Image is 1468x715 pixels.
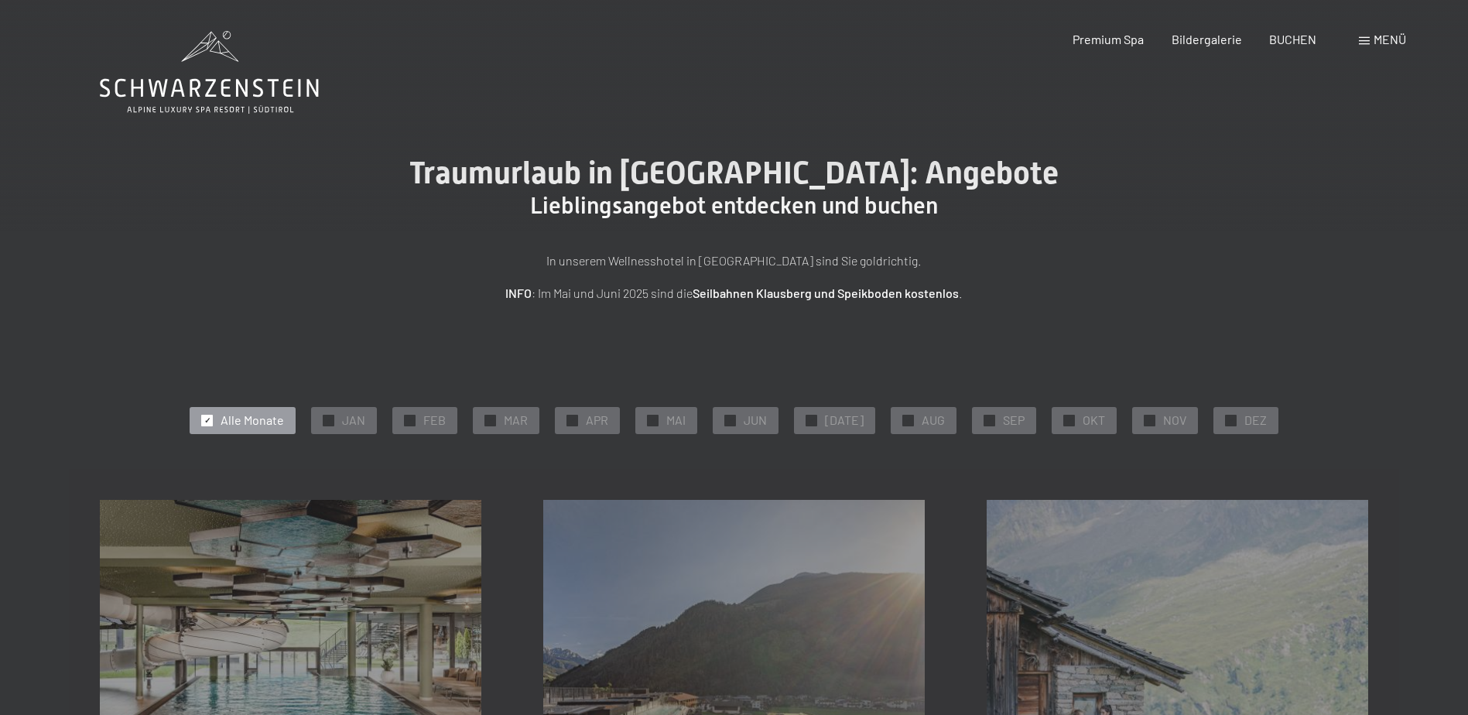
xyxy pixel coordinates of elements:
span: Lieblingsangebot entdecken und buchen [530,192,938,219]
span: ✓ [1147,415,1153,426]
a: Premium Spa [1073,32,1144,46]
span: Alle Monate [221,412,284,429]
span: DEZ [1244,412,1267,429]
span: ✓ [809,415,815,426]
span: ✓ [1228,415,1234,426]
span: MAR [504,412,528,429]
span: JAN [342,412,365,429]
strong: INFO [505,286,532,300]
span: ✓ [905,415,912,426]
span: ✓ [204,415,210,426]
span: ✓ [727,415,734,426]
span: Traumurlaub in [GEOGRAPHIC_DATA]: Angebote [409,155,1059,191]
span: ✓ [1066,415,1073,426]
a: Bildergalerie [1172,32,1242,46]
span: ✓ [570,415,576,426]
span: ✓ [488,415,494,426]
p: In unserem Wellnesshotel in [GEOGRAPHIC_DATA] sind Sie goldrichtig. [347,251,1121,271]
span: MAI [666,412,686,429]
span: NOV [1163,412,1186,429]
span: AUG [922,412,945,429]
span: APR [586,412,608,429]
span: ✓ [987,415,993,426]
span: ✓ [407,415,413,426]
span: ✓ [650,415,656,426]
span: ✓ [326,415,332,426]
span: [DATE] [825,412,864,429]
span: JUN [744,412,767,429]
p: : Im Mai und Juni 2025 sind die . [347,283,1121,303]
a: BUCHEN [1269,32,1316,46]
span: Menü [1374,32,1406,46]
span: FEB [423,412,446,429]
span: SEP [1003,412,1025,429]
span: OKT [1083,412,1105,429]
strong: Seilbahnen Klausberg und Speikboden kostenlos [693,286,959,300]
